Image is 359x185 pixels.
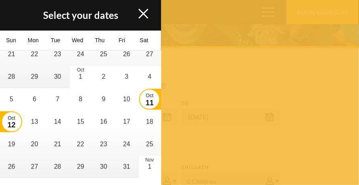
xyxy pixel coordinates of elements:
li: 31 [115,156,138,178]
li: 4 [138,66,161,88]
li: 9 [92,88,115,111]
li: 30 [92,156,115,178]
li: 27 [138,43,161,66]
li: 1 [69,66,92,88]
li: 18 [138,111,161,133]
span: Nov [138,158,161,162]
li: 21 [46,133,69,156]
li: Wed [66,31,89,51]
li: 2 [92,66,115,88]
li: Sat [133,31,155,51]
li: 7 [46,88,69,111]
li: 27 [23,156,46,178]
li: 11 [138,88,161,111]
li: 24 [115,133,138,156]
span: 11 [145,99,154,107]
li: 22 [23,43,46,66]
li: 29 [69,156,92,178]
li: 16 [92,111,115,133]
li: 8 [69,88,92,111]
li: Thu [89,31,111,51]
li: 20 [23,133,46,156]
li: 3 [115,66,138,88]
li: 25 [138,133,161,156]
li: 24 [69,43,92,66]
li: 28 [46,156,69,178]
li: 26 [115,43,138,66]
li: 17 [115,111,138,133]
li: 6 [23,88,46,111]
li: 14 [46,111,69,133]
li: 10 [115,88,138,111]
li: Fri [111,31,133,51]
li: 29 [23,66,46,88]
li: 23 [46,43,69,66]
li: 30 [46,66,69,88]
li: 1 [138,156,161,178]
li: Mon [22,31,44,51]
li: Tue [44,31,66,51]
li: 25 [92,43,115,66]
li: 13 [23,111,46,133]
span: Oct [140,93,159,98]
span: Oct [69,68,92,72]
li: 22 [69,133,92,156]
span: 12 [8,121,16,129]
li: 15 [69,111,92,133]
li: 23 [92,133,115,156]
span: Oct [2,116,21,121]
